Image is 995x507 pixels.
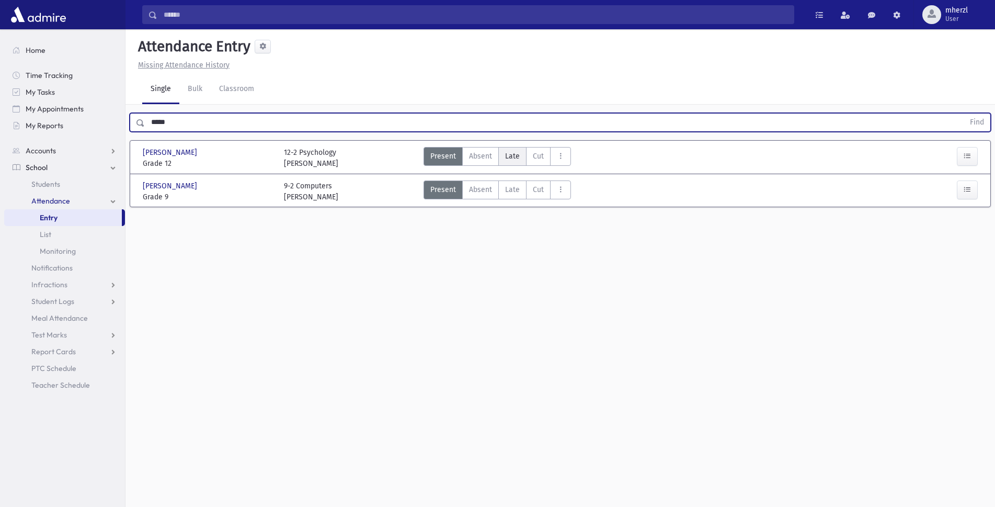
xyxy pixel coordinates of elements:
a: My Tasks [4,84,125,100]
a: Notifications [4,260,125,276]
a: Time Tracking [4,67,125,84]
span: My Appointments [26,104,84,114]
span: [PERSON_NAME] [143,147,199,158]
div: AttTypes [424,181,571,202]
div: 9-2 Computers [PERSON_NAME] [284,181,338,202]
a: Monitoring [4,243,125,260]
span: Home [26,46,45,55]
span: School [26,163,48,172]
u: Missing Attendance History [138,61,230,70]
span: Time Tracking [26,71,73,80]
span: Late [505,184,520,195]
a: Report Cards [4,343,125,360]
a: Meal Attendance [4,310,125,326]
span: Report Cards [31,347,76,356]
span: List [40,230,51,239]
span: Grade 12 [143,158,273,169]
span: Present [430,184,456,195]
span: Test Marks [31,330,67,340]
a: My Appointments [4,100,125,117]
span: Late [505,151,520,162]
div: 12-2 Psychology [PERSON_NAME] [284,147,338,169]
a: Single [142,75,179,104]
span: Monitoring [40,246,76,256]
span: Teacher Schedule [31,380,90,390]
span: Grade 9 [143,191,273,202]
a: Accounts [4,142,125,159]
a: My Reports [4,117,125,134]
a: Students [4,176,125,193]
div: AttTypes [424,147,571,169]
a: Home [4,42,125,59]
span: Student Logs [31,297,74,306]
span: My Reports [26,121,63,130]
span: User [945,15,968,23]
a: School [4,159,125,176]
span: mherzl [945,6,968,15]
h5: Attendance Entry [134,38,250,55]
a: Missing Attendance History [134,61,230,70]
span: My Tasks [26,87,55,97]
span: Absent [469,151,492,162]
span: Attendance [31,196,70,206]
span: Entry [40,213,58,222]
a: Student Logs [4,293,125,310]
a: Infractions [4,276,125,293]
span: [PERSON_NAME] [143,181,199,191]
a: Classroom [211,75,262,104]
span: Notifications [31,263,73,273]
a: Entry [4,209,122,226]
a: Test Marks [4,326,125,343]
span: Infractions [31,280,67,289]
button: Find [964,114,990,131]
span: Cut [533,151,544,162]
a: Bulk [179,75,211,104]
span: PTC Schedule [31,364,76,373]
a: List [4,226,125,243]
span: Cut [533,184,544,195]
a: Teacher Schedule [4,377,125,393]
span: Students [31,179,60,189]
img: AdmirePro [8,4,68,25]
span: Absent [469,184,492,195]
a: Attendance [4,193,125,209]
span: Meal Attendance [31,313,88,323]
span: Present [430,151,456,162]
a: PTC Schedule [4,360,125,377]
span: Accounts [26,146,56,155]
input: Search [157,5,794,24]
